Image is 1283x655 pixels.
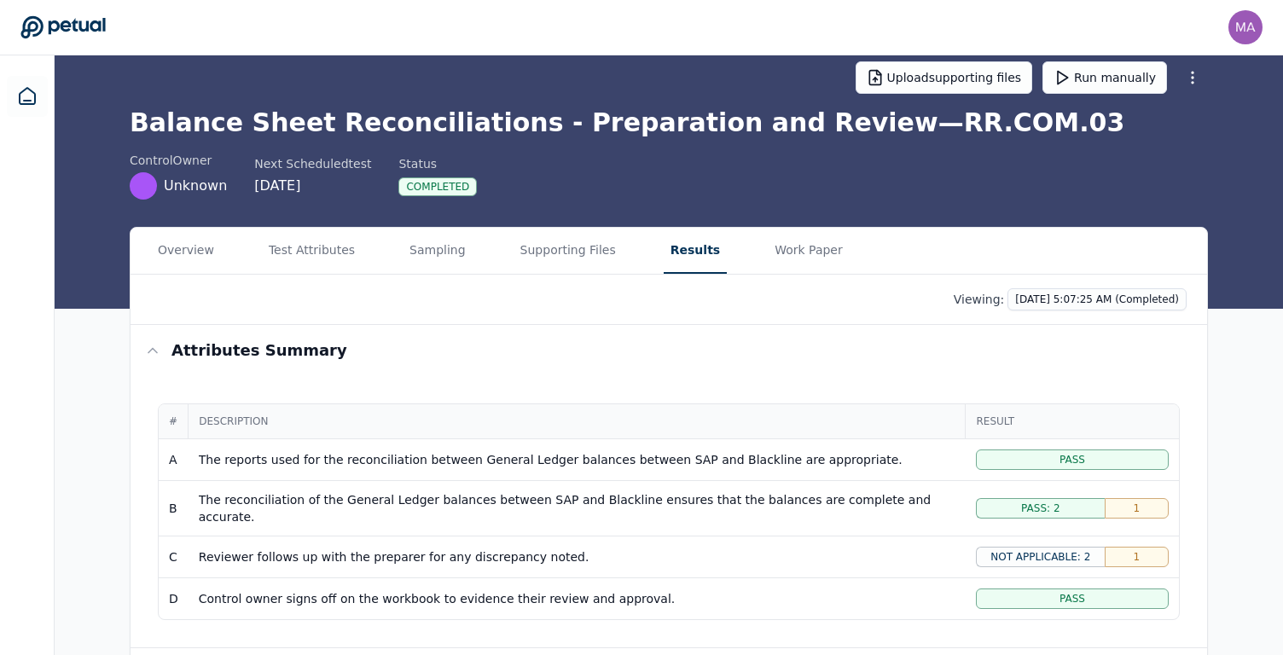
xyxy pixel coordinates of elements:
button: Uploadsupporting files [856,61,1033,94]
a: Go to Dashboard [20,15,106,39]
span: Pass: 2 [1021,501,1059,515]
td: A [159,439,189,481]
span: # [169,414,177,428]
span: Not Applicable: 2 [990,550,1090,564]
span: 1 [1134,501,1141,515]
div: Reviewer follows up with the preparer for any discrepancy noted. [199,548,955,565]
button: Attributes summary [131,325,1207,376]
td: C [159,536,189,578]
a: Dashboard [7,76,48,117]
td: B [159,481,189,536]
button: More Options [1177,62,1208,93]
button: Run manually [1042,61,1167,94]
span: Result [976,414,1169,428]
td: D [159,578,189,620]
div: Next Scheduled test [254,155,371,172]
button: Supporting Files [514,228,623,274]
h3: Attributes summary [171,339,347,362]
button: Results [664,228,727,274]
span: Unknown [164,176,227,196]
div: Status [398,155,477,172]
h1: Balance Sheet Reconciliations - Preparation and Review — RR.COM.03 [130,107,1208,138]
div: The reconciliation of the General Ledger balances between SAP and Blackline ensures that the bala... [199,491,955,525]
div: [DATE] [254,176,371,196]
span: Pass [1059,453,1085,467]
button: [DATE] 5:07:25 AM (Completed) [1007,288,1187,310]
div: Completed [398,177,477,196]
button: Sampling [403,228,473,274]
div: The reports used for the reconciliation between General Ledger balances between SAP and Blackline... [199,451,955,468]
span: Description [199,414,955,428]
button: Test Attributes [262,228,362,274]
img: manali.agarwal@arm.com [1228,10,1263,44]
div: control Owner [130,152,227,169]
button: Overview [151,228,221,274]
span: 1 [1134,550,1141,564]
p: Viewing: [954,291,1005,308]
button: Work Paper [768,228,850,274]
span: Pass [1059,592,1085,606]
div: Control owner signs off on the workbook to evidence their review and approval. [199,590,955,607]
